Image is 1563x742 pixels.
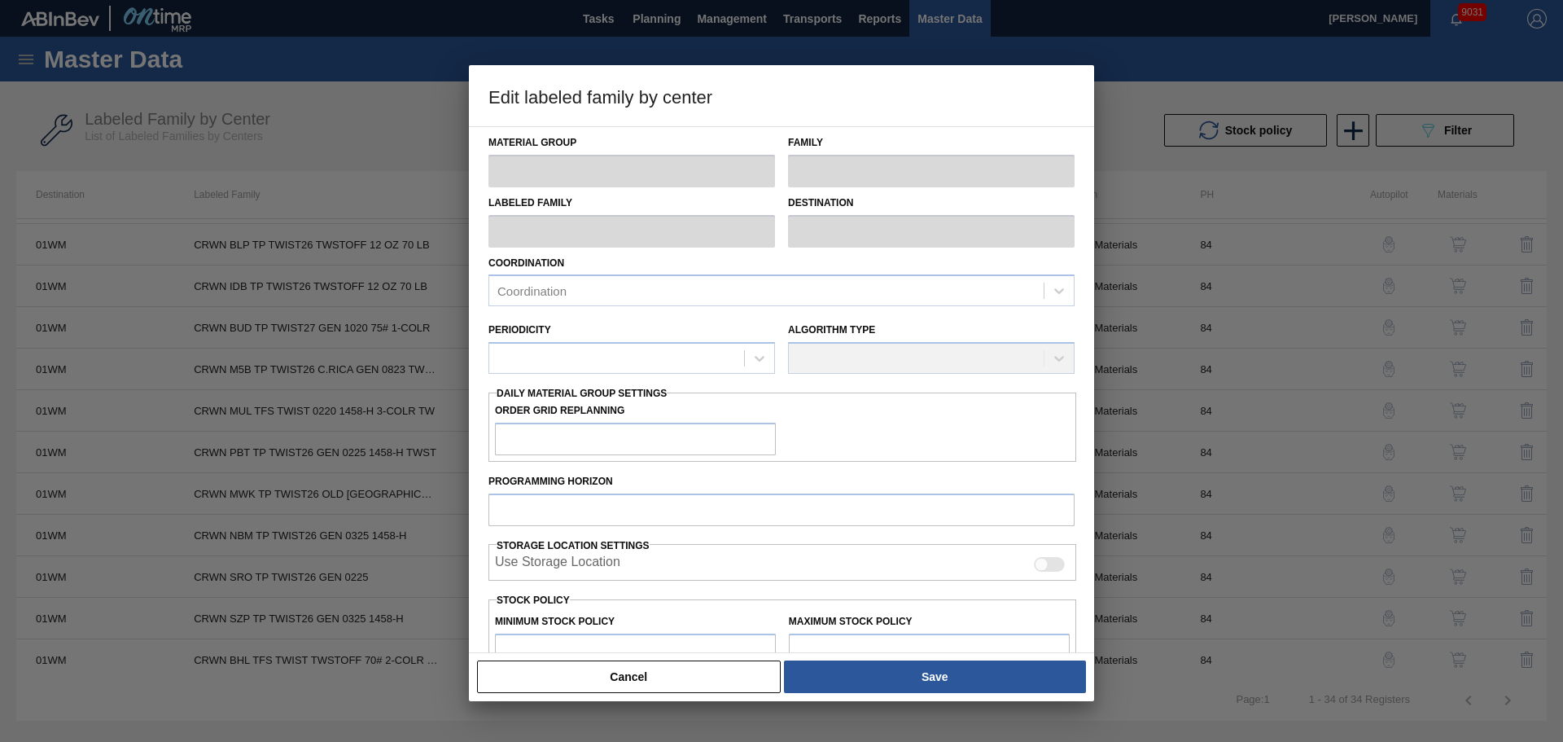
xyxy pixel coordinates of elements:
[495,399,776,423] label: Order Grid Replanning
[488,257,564,269] label: Coordination
[469,65,1094,127] h3: Edit labeled family by center
[788,324,875,336] label: Algorithm Type
[488,191,775,215] label: Labeled Family
[495,616,615,627] label: Minimum Stock Policy
[788,131,1075,155] label: Family
[789,616,913,627] label: Maximum Stock Policy
[488,324,551,336] label: Periodicity
[784,661,1086,693] button: Save
[497,540,650,551] span: Storage Location Settings
[495,555,620,574] label: When enabled, the system will display stocks from different storage locations.
[497,284,567,298] div: Coordination
[497,388,667,399] span: Daily Material Group Settings
[477,661,781,693] button: Cancel
[488,131,775,155] label: Material Group
[788,191,1075,215] label: Destination
[488,470,1075,494] label: Programming Horizon
[497,595,570,606] label: Stock Policy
